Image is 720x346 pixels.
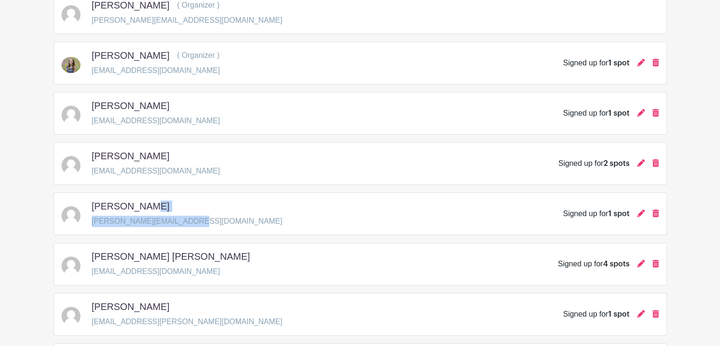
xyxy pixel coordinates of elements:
[563,57,629,69] div: Signed up for
[62,106,80,125] img: default-ce2991bfa6775e67f084385cd625a349d9dcbb7a52a09fb2fda1e96e2d18dcdb.png
[62,206,80,225] img: default-ce2991bfa6775e67f084385cd625a349d9dcbb7a52a09fb2fda1e96e2d18dcdb.png
[92,165,220,177] p: [EMAIL_ADDRESS][DOMAIN_NAME]
[92,200,169,212] h5: [PERSON_NAME]
[62,307,80,326] img: default-ce2991bfa6775e67f084385cd625a349d9dcbb7a52a09fb2fda1e96e2d18dcdb.png
[62,5,80,24] img: default-ce2991bfa6775e67f084385cd625a349d9dcbb7a52a09fb2fda1e96e2d18dcdb.png
[92,266,258,277] p: [EMAIL_ADDRESS][DOMAIN_NAME]
[177,1,220,9] span: ( Organizer )
[62,57,80,73] img: IMG_0582.jpg
[608,59,630,67] span: 1 spot
[92,251,250,262] h5: [PERSON_NAME] [PERSON_NAME]
[608,109,630,117] span: 1 spot
[62,256,80,275] img: default-ce2991bfa6775e67f084385cd625a349d9dcbb7a52a09fb2fda1e96e2d18dcdb.png
[92,316,283,328] p: [EMAIL_ADDRESS][PERSON_NAME][DOMAIN_NAME]
[92,100,169,111] h5: [PERSON_NAME]
[563,108,629,119] div: Signed up for
[62,156,80,175] img: default-ce2991bfa6775e67f084385cd625a349d9dcbb7a52a09fb2fda1e96e2d18dcdb.png
[92,15,283,26] p: [PERSON_NAME][EMAIL_ADDRESS][DOMAIN_NAME]
[92,216,283,227] p: [PERSON_NAME][EMAIL_ADDRESS][DOMAIN_NAME]
[92,65,220,76] p: [EMAIL_ADDRESS][DOMAIN_NAME]
[92,50,169,61] h5: [PERSON_NAME]
[608,210,630,218] span: 1 spot
[177,51,220,59] span: ( Organizer )
[604,160,630,167] span: 2 spots
[603,260,630,268] span: 4 spots
[558,158,629,169] div: Signed up for
[558,258,629,270] div: Signed up for
[608,310,630,318] span: 1 spot
[92,115,220,127] p: [EMAIL_ADDRESS][DOMAIN_NAME]
[92,301,169,312] h5: [PERSON_NAME]
[92,150,169,162] h5: [PERSON_NAME]
[563,208,629,219] div: Signed up for
[563,309,629,320] div: Signed up for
